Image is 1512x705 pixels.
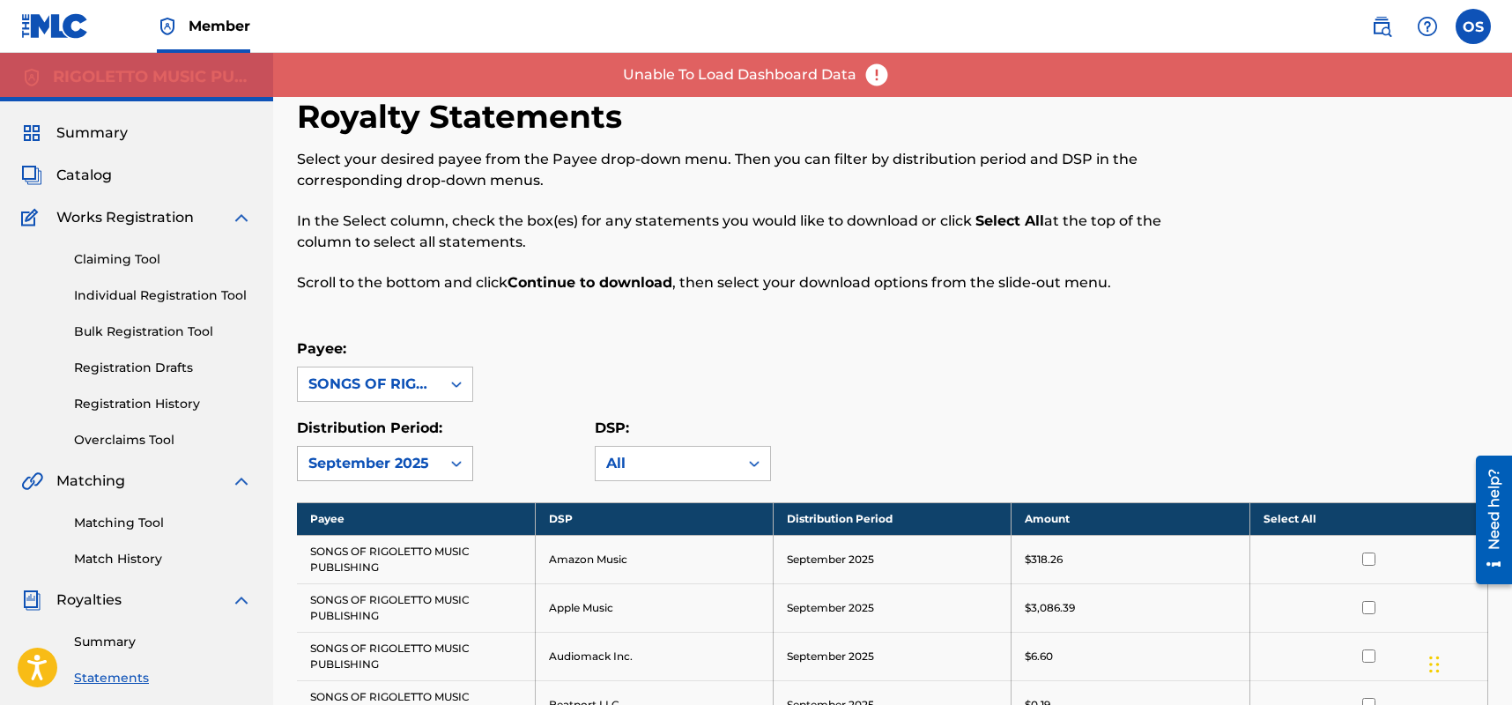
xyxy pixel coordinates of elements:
[595,419,629,436] label: DSP:
[1463,448,1512,593] iframe: Resource Center
[21,471,43,492] img: Matching
[535,632,773,680] td: Audiomack Inc.
[21,207,44,228] img: Works Registration
[535,535,773,583] td: Amazon Music
[774,502,1012,535] th: Distribution Period
[297,632,535,680] td: SONGS OF RIGOLETTO MUSIC PUBLISHING
[297,583,535,632] td: SONGS OF RIGOLETTO MUSIC PUBLISHING
[231,471,252,492] img: expand
[74,250,252,269] a: Claiming Tool
[1025,552,1063,568] p: $318.26
[1012,502,1249,535] th: Amount
[21,13,89,39] img: MLC Logo
[297,97,631,137] h2: Royalty Statements
[74,514,252,532] a: Matching Tool
[1364,9,1399,44] a: Public Search
[863,62,890,88] img: error
[623,64,856,85] p: Unable To Load Dashboard Data
[1410,9,1445,44] div: Help
[297,419,442,436] label: Distribution Period:
[21,165,42,186] img: Catalog
[297,149,1214,191] p: Select your desired payee from the Payee drop-down menu. Then you can filter by distribution peri...
[231,590,252,611] img: expand
[774,583,1012,632] td: September 2025
[74,550,252,568] a: Match History
[21,122,128,144] a: SummarySummary
[297,340,346,357] label: Payee:
[1371,16,1392,37] img: search
[56,590,122,611] span: Royalties
[74,395,252,413] a: Registration History
[774,535,1012,583] td: September 2025
[297,535,535,583] td: SONGS OF RIGOLETTO MUSIC PUBLISHING
[1025,649,1053,664] p: $6.60
[56,165,112,186] span: Catalog
[1456,9,1491,44] div: User Menu
[774,632,1012,680] td: September 2025
[975,212,1044,229] strong: Select All
[308,374,430,395] div: SONGS OF RIGOLETTO MUSIC PUBLISHING
[56,122,128,144] span: Summary
[74,359,252,377] a: Registration Drafts
[21,590,42,611] img: Royalties
[297,211,1214,253] p: In the Select column, check the box(es) for any statements you would like to download or click at...
[1429,638,1440,691] div: Drag
[508,274,672,291] strong: Continue to download
[74,669,252,687] a: Statements
[308,453,430,474] div: September 2025
[1249,502,1487,535] th: Select All
[535,502,773,535] th: DSP
[1025,600,1075,616] p: $3,086.39
[157,16,178,37] img: Top Rightsholder
[297,502,535,535] th: Payee
[189,16,250,36] span: Member
[1424,620,1512,705] iframe: Chat Widget
[1417,16,1438,37] img: help
[74,323,252,341] a: Bulk Registration Tool
[74,286,252,305] a: Individual Registration Tool
[21,122,42,144] img: Summary
[56,471,125,492] span: Matching
[21,165,112,186] a: CatalogCatalog
[74,633,252,651] a: Summary
[231,207,252,228] img: expand
[56,207,194,228] span: Works Registration
[535,583,773,632] td: Apple Music
[297,272,1214,293] p: Scroll to the bottom and click , then select your download options from the slide-out menu.
[606,453,728,474] div: All
[74,431,252,449] a: Overclaims Tool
